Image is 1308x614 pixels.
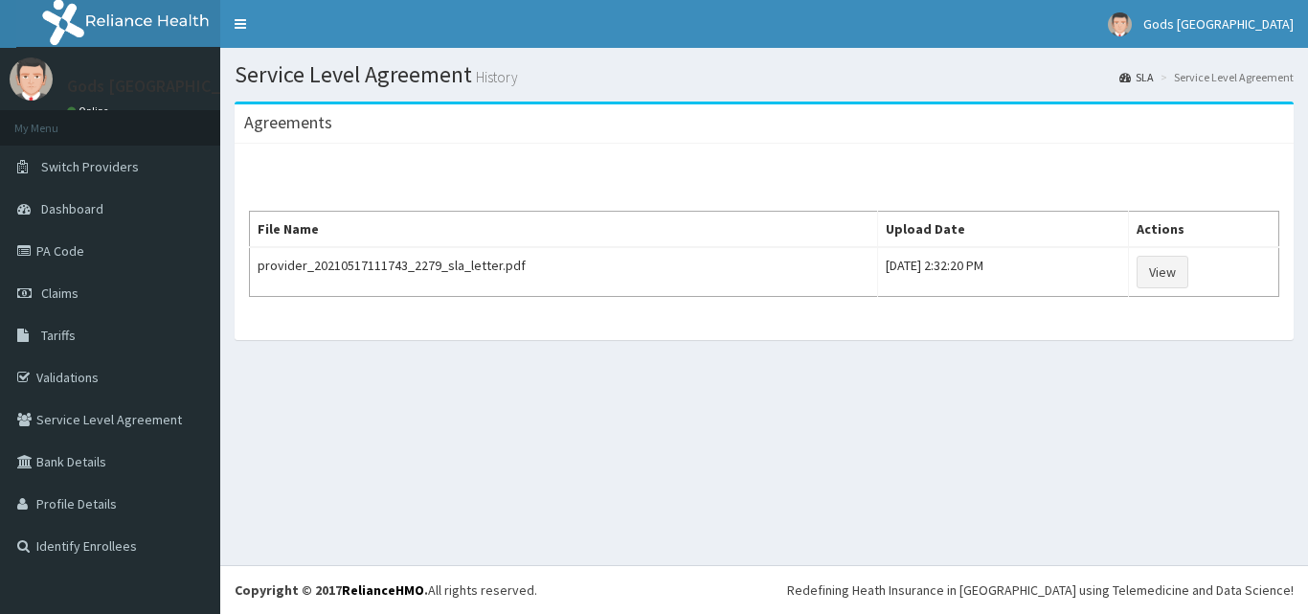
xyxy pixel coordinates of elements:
[1108,12,1132,36] img: User Image
[41,284,79,302] span: Claims
[472,70,518,84] small: History
[877,247,1129,297] td: [DATE] 2:32:20 PM
[1119,69,1154,85] a: SLA
[41,158,139,175] span: Switch Providers
[67,104,113,118] a: Online
[1137,256,1188,288] a: View
[250,247,878,297] td: provider_20210517111743_2279_sla_letter.pdf
[10,57,53,101] img: User Image
[41,200,103,217] span: Dashboard
[235,581,428,599] strong: Copyright © 2017 .
[235,62,1294,87] h1: Service Level Agreement
[342,581,424,599] a: RelianceHMO
[1129,212,1279,248] th: Actions
[787,580,1294,600] div: Redefining Heath Insurance in [GEOGRAPHIC_DATA] using Telemedicine and Data Science!
[41,327,76,344] span: Tariffs
[1156,69,1294,85] li: Service Level Agreement
[877,212,1129,248] th: Upload Date
[250,212,878,248] th: File Name
[1143,15,1294,33] span: Gods [GEOGRAPHIC_DATA]
[220,565,1308,614] footer: All rights reserved.
[67,78,266,95] p: Gods [GEOGRAPHIC_DATA]
[244,114,332,131] h3: Agreements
